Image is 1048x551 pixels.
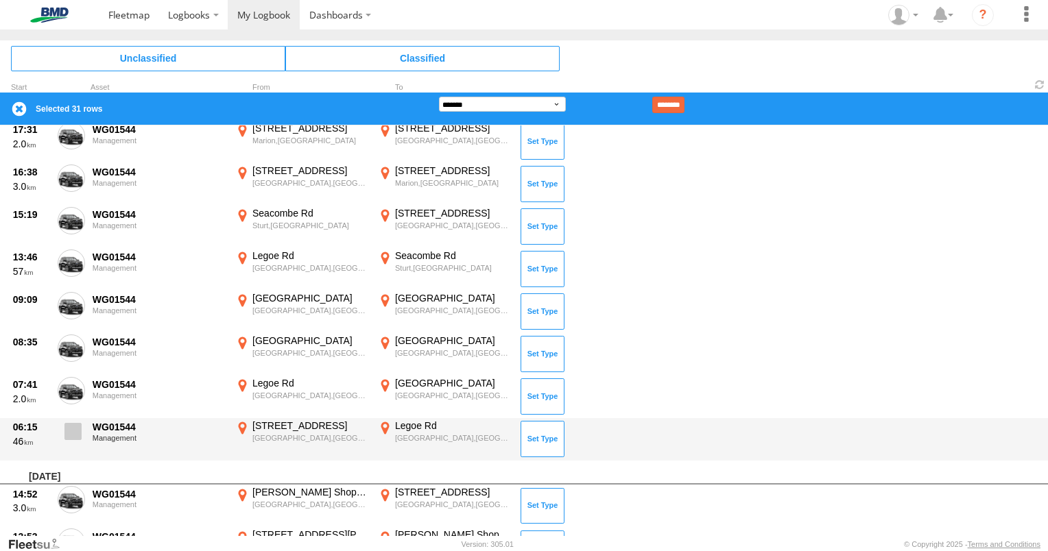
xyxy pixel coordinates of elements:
[93,306,226,315] div: Management
[93,530,226,543] div: WG01544
[376,334,513,374] label: Click to View Event Location
[252,249,368,262] div: Legoe Rd
[93,488,226,500] div: WG01544
[233,164,370,204] label: Click to View Event Location
[13,251,50,263] div: 13:46
[252,486,368,498] div: [PERSON_NAME] Shoppingtown Acc
[91,84,228,91] div: Asset
[93,251,226,263] div: WG01544
[285,46,560,71] span: Click to view Classified Trips
[252,136,368,145] div: Marion,[GEOGRAPHIC_DATA]
[521,378,564,414] button: Click to Set
[395,334,511,347] div: [GEOGRAPHIC_DATA]
[13,488,50,500] div: 14:52
[233,84,370,91] div: From
[252,207,368,219] div: Seacombe Rd
[395,391,511,400] div: [GEOGRAPHIC_DATA],[GEOGRAPHIC_DATA]
[13,378,50,391] div: 07:41
[13,421,50,433] div: 06:15
[395,528,511,541] div: [PERSON_NAME] Shoppingtown Acc
[233,207,370,247] label: Click to View Event Location
[233,249,370,289] label: Click to View Event Location
[252,419,368,432] div: [STREET_ADDRESS]
[376,377,513,417] label: Click to View Event Location
[376,122,513,162] label: Click to View Event Location
[395,433,511,443] div: [GEOGRAPHIC_DATA],[GEOGRAPHIC_DATA]
[93,336,226,348] div: WG01544
[521,488,564,524] button: Click to Set
[93,221,226,230] div: Management
[13,502,50,514] div: 3.0
[904,540,1040,548] div: © Copyright 2025 -
[93,179,226,187] div: Management
[93,166,226,178] div: WG01544
[968,540,1040,548] a: Terms and Conditions
[252,263,368,273] div: [GEOGRAPHIC_DATA],[GEOGRAPHIC_DATA]
[395,500,511,509] div: [GEOGRAPHIC_DATA],[GEOGRAPHIC_DATA]
[13,166,50,178] div: 16:38
[395,249,511,262] div: Seacombe Rd
[395,221,511,230] div: [GEOGRAPHIC_DATA],[GEOGRAPHIC_DATA]
[93,123,226,136] div: WG01544
[521,166,564,201] button: Click to Set
[13,435,50,448] div: 46
[972,4,994,26] i: ?
[395,377,511,389] div: [GEOGRAPHIC_DATA]
[13,123,50,136] div: 17:31
[233,377,370,417] label: Click to View Event Location
[395,207,511,219] div: [STREET_ADDRESS]
[93,264,226,272] div: Management
[233,122,370,162] label: Click to View Event Location
[93,208,226,221] div: WG01544
[1032,78,1048,91] span: Refresh
[252,500,368,509] div: [GEOGRAPHIC_DATA],[GEOGRAPHIC_DATA]
[11,101,27,117] label: Clear Selection
[13,138,50,150] div: 2.0
[376,292,513,332] label: Click to View Event Location
[13,530,50,543] div: 13:53
[252,164,368,177] div: [STREET_ADDRESS]
[395,306,511,315] div: [GEOGRAPHIC_DATA],[GEOGRAPHIC_DATA]
[252,433,368,443] div: [GEOGRAPHIC_DATA],[GEOGRAPHIC_DATA]
[883,5,923,25] div: Regan Armstrong
[376,164,513,204] label: Click to View Event Location
[521,421,564,456] button: Click to Set
[521,251,564,286] button: Click to Set
[93,500,226,509] div: Management
[11,84,52,91] div: Click to Sort
[521,208,564,244] button: Click to Set
[376,486,513,526] label: Click to View Event Location
[13,393,50,405] div: 2.0
[252,306,368,315] div: [GEOGRAPHIC_DATA],[GEOGRAPHIC_DATA]
[93,349,226,357] div: Management
[93,136,226,145] div: Management
[233,334,370,374] label: Click to View Event Location
[13,180,50,193] div: 3.0
[395,136,511,145] div: [GEOGRAPHIC_DATA],[GEOGRAPHIC_DATA]
[376,84,513,91] div: To
[395,486,511,498] div: [STREET_ADDRESS]
[93,293,226,306] div: WG01544
[395,263,511,273] div: Sturt,[GEOGRAPHIC_DATA]
[252,178,368,188] div: [GEOGRAPHIC_DATA],[GEOGRAPHIC_DATA]
[252,221,368,230] div: Sturt,[GEOGRAPHIC_DATA]
[252,122,368,134] div: [STREET_ADDRESS]
[252,348,368,358] div: [GEOGRAPHIC_DATA],[GEOGRAPHIC_DATA]
[252,334,368,347] div: [GEOGRAPHIC_DATA]
[395,292,511,304] div: [GEOGRAPHIC_DATA]
[93,434,226,442] div: Management
[376,207,513,247] label: Click to View Event Location
[395,419,511,432] div: Legoe Rd
[93,421,226,433] div: WG01544
[252,528,368,541] div: [STREET_ADDRESS][PERSON_NAME]
[395,164,511,177] div: [STREET_ADDRESS]
[14,8,85,23] img: bmd-logo.svg
[233,419,370,459] label: Click to View Event Location
[13,293,50,306] div: 09:09
[13,336,50,348] div: 08:35
[395,178,511,188] div: Marion,[GEOGRAPHIC_DATA]
[233,486,370,526] label: Click to View Event Location
[93,391,226,400] div: Management
[13,208,50,221] div: 15:19
[252,292,368,304] div: [GEOGRAPHIC_DATA]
